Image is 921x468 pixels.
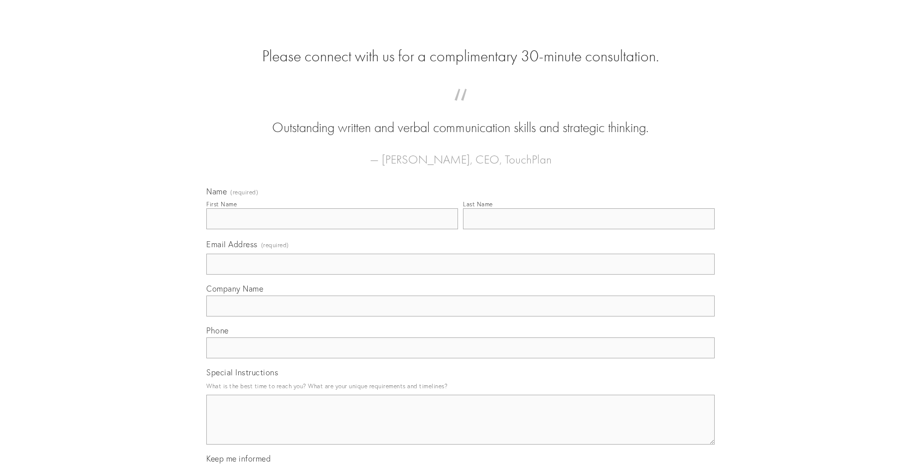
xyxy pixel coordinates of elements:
p: What is the best time to reach you? What are your unique requirements and timelines? [206,379,715,393]
span: Email Address [206,239,258,249]
figcaption: — [PERSON_NAME], CEO, TouchPlan [222,138,699,169]
span: Phone [206,325,229,335]
blockquote: Outstanding written and verbal communication skills and strategic thinking. [222,99,699,138]
h2: Please connect with us for a complimentary 30-minute consultation. [206,47,715,66]
span: Company Name [206,284,263,294]
div: Last Name [463,200,493,208]
span: Special Instructions [206,367,278,377]
span: “ [222,99,699,118]
div: First Name [206,200,237,208]
span: (required) [261,238,289,252]
span: Name [206,186,227,196]
span: (required) [230,189,258,195]
span: Keep me informed [206,454,271,464]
